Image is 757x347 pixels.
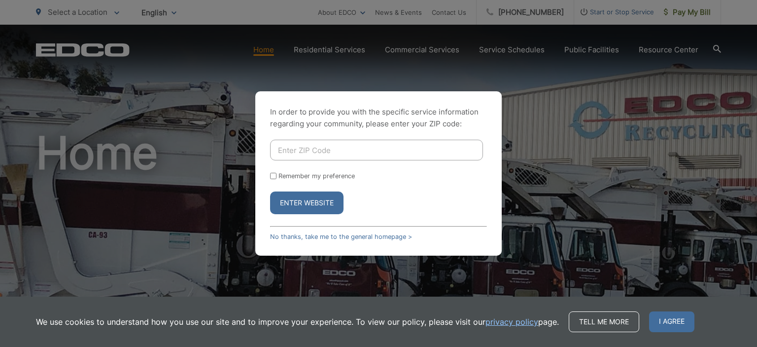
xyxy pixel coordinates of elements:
span: I agree [649,311,694,332]
a: No thanks, take me to the general homepage > [270,233,412,240]
button: Enter Website [270,192,344,214]
a: Tell me more [569,311,639,332]
p: In order to provide you with the specific service information regarding your community, please en... [270,106,487,130]
label: Remember my preference [278,172,355,180]
input: Enter ZIP Code [270,140,483,160]
p: We use cookies to understand how you use our site and to improve your experience. To view our pol... [36,316,559,328]
a: privacy policy [485,316,538,328]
